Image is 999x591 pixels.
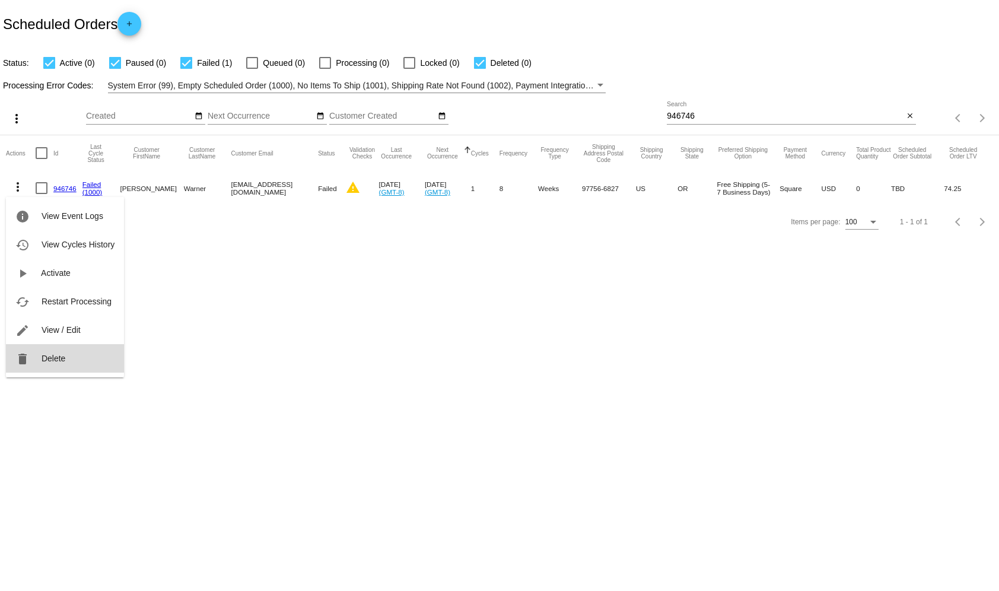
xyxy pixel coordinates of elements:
mat-icon: history [15,238,30,252]
mat-icon: cached [15,295,30,309]
mat-icon: edit [15,323,30,338]
span: View Event Logs [42,211,103,221]
span: Delete [42,354,65,363]
mat-icon: info [15,209,30,224]
mat-icon: delete [15,352,30,366]
mat-icon: play_arrow [15,266,30,281]
span: View Cycles History [42,240,114,249]
span: View / Edit [42,325,81,335]
span: Restart Processing [42,297,112,306]
span: Activate [41,268,71,278]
